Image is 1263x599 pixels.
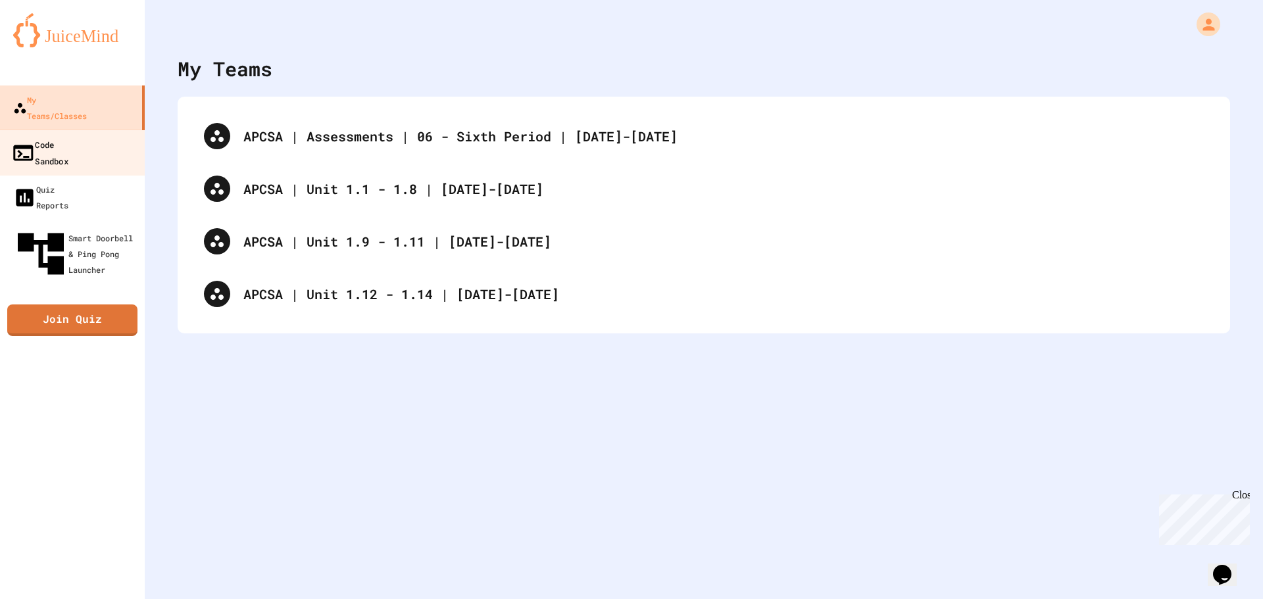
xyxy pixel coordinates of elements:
div: APCSA | Unit 1.1 - 1.8 | [DATE]-[DATE] [243,179,1204,199]
div: APCSA | Unit 1.1 - 1.8 | [DATE]-[DATE] [191,162,1217,215]
div: APCSA | Unit 1.9 - 1.11 | [DATE]-[DATE] [243,231,1204,251]
div: APCSA | Unit 1.12 - 1.14 | [DATE]-[DATE] [191,268,1217,320]
div: Code Sandbox [11,136,68,168]
a: Join Quiz [7,304,137,336]
div: Smart Doorbell & Ping Pong Launcher [13,226,139,281]
div: APCSA | Assessments | 06 - Sixth Period | [DATE]-[DATE] [191,110,1217,162]
div: My Account [1183,9,1224,39]
div: Chat with us now!Close [5,5,91,84]
div: Quiz Reports [13,181,68,213]
div: APCSA | Assessments | 06 - Sixth Period | [DATE]-[DATE] [243,126,1204,146]
iframe: chat widget [1154,489,1250,545]
div: APCSA | Unit 1.12 - 1.14 | [DATE]-[DATE] [243,284,1204,304]
iframe: chat widget [1208,546,1250,586]
div: My Teams/Classes [13,92,87,124]
div: APCSA | Unit 1.9 - 1.11 | [DATE]-[DATE] [191,215,1217,268]
div: My Teams [178,54,272,84]
img: logo-orange.svg [13,13,132,47]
